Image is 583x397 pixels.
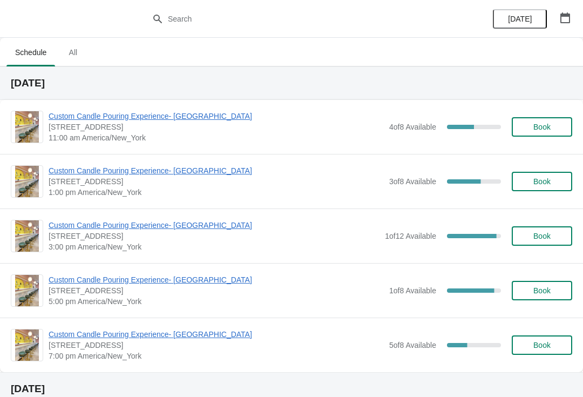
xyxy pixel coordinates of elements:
[512,226,572,246] button: Book
[512,117,572,137] button: Book
[6,43,55,62] span: Schedule
[49,274,384,285] span: Custom Candle Pouring Experience- [GEOGRAPHIC_DATA]
[49,220,379,231] span: Custom Candle Pouring Experience- [GEOGRAPHIC_DATA]
[508,15,532,23] span: [DATE]
[49,296,384,307] span: 5:00 pm America/New_York
[385,232,436,240] span: 1 of 12 Available
[49,165,384,176] span: Custom Candle Pouring Experience- [GEOGRAPHIC_DATA]
[15,220,39,252] img: Custom Candle Pouring Experience- Delray Beach | 415 East Atlantic Avenue, Delray Beach, FL, USA ...
[167,9,437,29] input: Search
[533,341,551,349] span: Book
[512,335,572,355] button: Book
[389,286,436,295] span: 1 of 8 Available
[49,241,379,252] span: 3:00 pm America/New_York
[11,383,572,394] h2: [DATE]
[11,78,572,89] h2: [DATE]
[15,275,39,306] img: Custom Candle Pouring Experience- Delray Beach | 415 East Atlantic Avenue, Delray Beach, FL, USA ...
[15,329,39,361] img: Custom Candle Pouring Experience- Delray Beach | 415 East Atlantic Avenue, Delray Beach, FL, USA ...
[49,329,384,340] span: Custom Candle Pouring Experience- [GEOGRAPHIC_DATA]
[49,231,379,241] span: [STREET_ADDRESS]
[389,341,436,349] span: 5 of 8 Available
[49,111,384,122] span: Custom Candle Pouring Experience- [GEOGRAPHIC_DATA]
[493,9,547,29] button: [DATE]
[533,232,551,240] span: Book
[15,166,39,197] img: Custom Candle Pouring Experience- Delray Beach | 415 East Atlantic Avenue, Delray Beach, FL, USA ...
[49,351,384,361] span: 7:00 pm America/New_York
[49,285,384,296] span: [STREET_ADDRESS]
[49,132,384,143] span: 11:00 am America/New_York
[512,172,572,191] button: Book
[533,123,551,131] span: Book
[49,340,384,351] span: [STREET_ADDRESS]
[533,286,551,295] span: Book
[49,176,384,187] span: [STREET_ADDRESS]
[389,177,436,186] span: 3 of 8 Available
[59,43,86,62] span: All
[512,281,572,300] button: Book
[533,177,551,186] span: Book
[49,187,384,198] span: 1:00 pm America/New_York
[49,122,384,132] span: [STREET_ADDRESS]
[389,123,436,131] span: 4 of 8 Available
[15,111,39,143] img: Custom Candle Pouring Experience- Delray Beach | 415 East Atlantic Avenue, Delray Beach, FL, USA ...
